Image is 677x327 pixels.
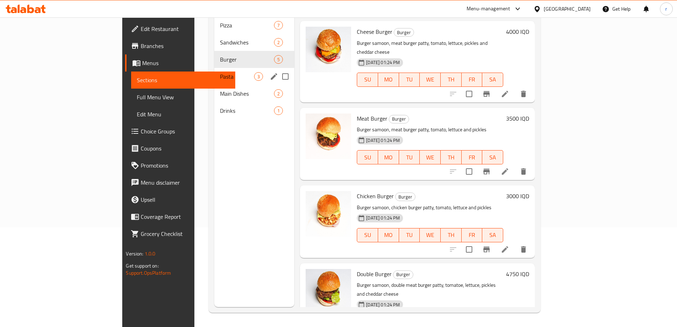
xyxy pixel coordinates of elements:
[357,113,387,124] span: Meat Burger
[126,249,143,258] span: Version:
[137,93,230,101] span: Full Menu View
[357,228,378,242] button: SU
[137,76,230,84] span: Sections
[399,150,420,164] button: TU
[220,72,254,81] span: Pasta
[363,137,403,144] span: [DATE] 01:24 PM
[378,73,399,87] button: MO
[501,90,509,98] a: Edit menu item
[131,72,235,89] a: Sections
[357,150,378,164] button: SU
[125,54,235,72] a: Menus
[220,21,274,30] span: Pizza
[220,106,274,115] span: Drinks
[274,21,283,30] div: items
[131,106,235,123] a: Edit Menu
[141,42,230,50] span: Branches
[363,301,403,308] span: [DATE] 01:24 PM
[214,17,295,34] div: Pizza7
[126,261,158,270] span: Get support on:
[125,123,235,140] a: Choice Groups
[274,55,283,64] div: items
[125,20,235,37] a: Edit Restaurant
[141,178,230,187] span: Menu disclaimer
[462,73,483,87] button: FR
[423,230,438,240] span: WE
[665,5,667,13] span: r
[214,14,295,122] nav: Menu sections
[441,73,462,87] button: TH
[501,167,509,176] a: Edit menu item
[274,107,283,114] span: 1
[254,72,263,81] div: items
[399,228,420,242] button: TU
[357,39,503,57] p: Burger samoon, meat burger patty, tomato, lettuce, pickles and cheddar cheese
[381,152,396,163] span: MO
[464,230,480,240] span: FR
[142,59,230,67] span: Menus
[389,115,409,123] span: Burger
[360,230,375,240] span: SU
[125,174,235,191] a: Menu disclaimer
[462,242,477,257] span: Select to update
[360,74,375,85] span: SU
[462,86,477,101] span: Select to update
[544,5,591,13] div: [GEOGRAPHIC_DATA]
[394,28,414,37] span: Burger
[420,228,441,242] button: WE
[141,230,230,238] span: Grocery Checklist
[274,90,283,97] span: 2
[501,245,509,254] a: Edit menu item
[220,38,274,47] div: Sandwiches
[126,268,171,278] a: Support.OpsPlatform
[214,85,295,102] div: Main Dishes2
[485,152,500,163] span: SA
[462,164,477,179] span: Select to update
[482,228,503,242] button: SA
[482,150,503,164] button: SA
[441,228,462,242] button: TH
[395,192,415,201] div: Burger
[357,191,394,201] span: Chicken Burger
[393,270,413,279] div: Burger
[125,225,235,242] a: Grocery Checklist
[306,27,351,72] img: Cheese Burger
[441,150,462,164] button: TH
[420,150,441,164] button: WE
[141,144,230,153] span: Coupons
[141,25,230,33] span: Edit Restaurant
[220,89,274,98] span: Main Dishes
[515,85,532,102] button: delete
[274,38,283,47] div: items
[378,150,399,164] button: MO
[462,228,483,242] button: FR
[357,125,503,134] p: Burger samoon, meat burger patty, tomato, lettuce and pickles
[423,152,438,163] span: WE
[360,152,375,163] span: SU
[363,215,403,221] span: [DATE] 01:24 PM
[485,74,500,85] span: SA
[306,269,351,315] img: Double Burger
[506,27,529,37] h6: 4000 IQD
[141,212,230,221] span: Coverage Report
[141,195,230,204] span: Upsell
[274,89,283,98] div: items
[274,22,283,29] span: 7
[357,281,503,299] p: Burger samoon, double meat burger patty, tomatoe, lettuce, pickles and cheddar cheese
[254,73,263,80] span: 3
[506,191,529,201] h6: 3000 IQD
[515,163,532,180] button: delete
[214,51,295,68] div: Burger5
[357,73,378,87] button: SU
[462,150,483,164] button: FR
[381,230,396,240] span: MO
[423,74,438,85] span: WE
[125,157,235,174] a: Promotions
[444,230,459,240] span: TH
[381,74,396,85] span: MO
[363,59,403,66] span: [DATE] 01:24 PM
[306,114,351,159] img: Meat Burger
